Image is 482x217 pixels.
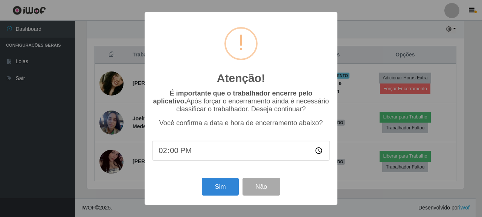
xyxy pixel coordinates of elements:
[243,178,280,196] button: Não
[152,119,330,127] p: Você confirma a data e hora de encerramento abaixo?
[152,90,330,113] p: Após forçar o encerramento ainda é necessário classificar o trabalhador. Deseja continuar?
[217,71,265,85] h2: Atenção!
[153,90,312,105] b: É importante que o trabalhador encerre pelo aplicativo.
[202,178,238,196] button: Sim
